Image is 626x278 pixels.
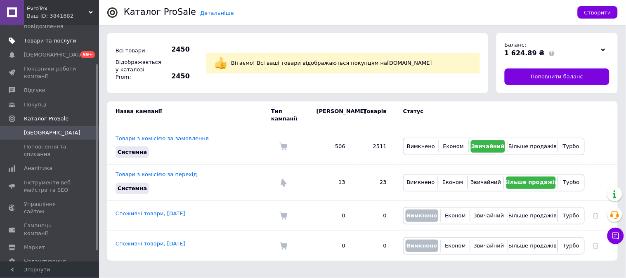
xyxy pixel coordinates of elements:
[24,200,76,215] span: Управління сайтом
[406,212,437,219] span: Вимкнено
[27,12,99,20] div: Ваш ID: 3841682
[118,185,147,191] span: Системна
[563,212,579,219] span: Турбо
[24,129,80,137] span: [GEOGRAPHIC_DATA]
[474,243,504,249] span: Звичайний
[354,165,395,200] td: 23
[161,72,190,81] span: 2450
[279,212,288,220] img: Комісія за замовлення
[407,179,435,185] span: Вимкнено
[24,115,69,123] span: Каталог ProSale
[508,212,557,219] span: Більше продажів
[472,210,505,222] button: Звичайний
[24,165,52,172] span: Аналітика
[593,212,599,219] a: Видалити
[563,243,579,249] span: Турбо
[113,57,159,83] div: Відображається у каталозі Prom:
[215,57,227,69] img: :+1:
[279,142,288,151] img: Комісія за замовлення
[161,45,190,54] span: 2450
[116,240,185,247] a: Споживчі товари, [DATE]
[406,140,436,153] button: Вимкнено
[279,242,288,250] img: Комісія за замовлення
[116,171,197,177] a: Товари з комісією за перехід
[531,73,583,80] span: Поповнити баланс
[505,42,527,48] span: Баланс:
[445,212,466,219] span: Економ
[560,177,582,189] button: Турбо
[406,243,437,249] span: Вимкнено
[27,5,89,12] span: EvroTex
[445,243,466,249] span: Економ
[505,49,545,57] span: 1 624.89 ₴
[116,135,209,141] a: Товари з комісією за замовлення
[24,258,66,265] span: Налаштування
[441,140,466,153] button: Економ
[354,129,395,165] td: 2511
[279,179,288,187] img: Комісія за перехід
[471,140,506,153] button: Звичайний
[107,101,271,129] td: Назва кампанії
[116,210,185,217] a: Споживчі товари, [DATE]
[593,243,599,249] a: Видалити
[308,231,354,261] td: 0
[271,101,308,129] td: Тип кампанії
[560,210,582,222] button: Турбо
[474,212,504,219] span: Звичайний
[440,177,465,189] button: Економ
[442,179,463,185] span: Економ
[471,143,505,149] span: Звичайний
[24,51,85,59] span: [DEMOGRAPHIC_DATA]
[24,87,45,94] span: Відгуки
[470,177,502,189] button: Звичайний
[124,8,196,16] div: Каталог ProSale
[443,210,468,222] button: Економ
[607,228,624,244] button: Чат з покупцем
[118,149,147,155] span: Системна
[472,240,505,252] button: Звичайний
[308,101,354,129] td: [PERSON_NAME]
[443,143,464,149] span: Економ
[354,231,395,261] td: 0
[560,240,582,252] button: Турбо
[113,45,159,57] div: Всі товари:
[563,179,580,185] span: Турбо
[24,37,76,45] span: Товари та послуги
[508,243,557,249] span: Більше продажів
[308,129,354,165] td: 506
[395,101,585,129] td: Статус
[200,10,234,16] a: Детальніше
[584,9,611,16] span: Створити
[560,140,582,153] button: Турбо
[354,101,395,129] td: Товарів
[24,222,76,237] span: Гаманець компанії
[308,200,354,231] td: 0
[406,240,438,252] button: Вимкнено
[407,143,435,149] span: Вимкнено
[510,240,555,252] button: Більше продажів
[406,210,438,222] button: Вимкнено
[508,143,557,149] span: Більше продажів
[504,179,558,185] span: Більше продажів
[24,143,76,158] span: Поповнення та списання
[443,240,468,252] button: Економ
[471,179,501,185] span: Звичайний
[506,177,556,189] button: Більше продажів
[24,101,46,108] span: Покупці
[229,57,474,69] div: Вітаємо! Всі ваші товари відображаються покупцям на [DOMAIN_NAME]
[510,140,555,153] button: Більше продажів
[24,179,76,194] span: Інструменти веб-майстра та SEO
[24,244,45,251] span: Маркет
[578,6,618,19] button: Створити
[563,143,579,149] span: Турбо
[505,68,609,85] a: Поповнити баланс
[24,65,76,80] span: Показники роботи компанії
[308,165,354,200] td: 13
[510,210,555,222] button: Більше продажів
[354,200,395,231] td: 0
[80,51,95,58] span: 99+
[406,177,436,189] button: Вимкнено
